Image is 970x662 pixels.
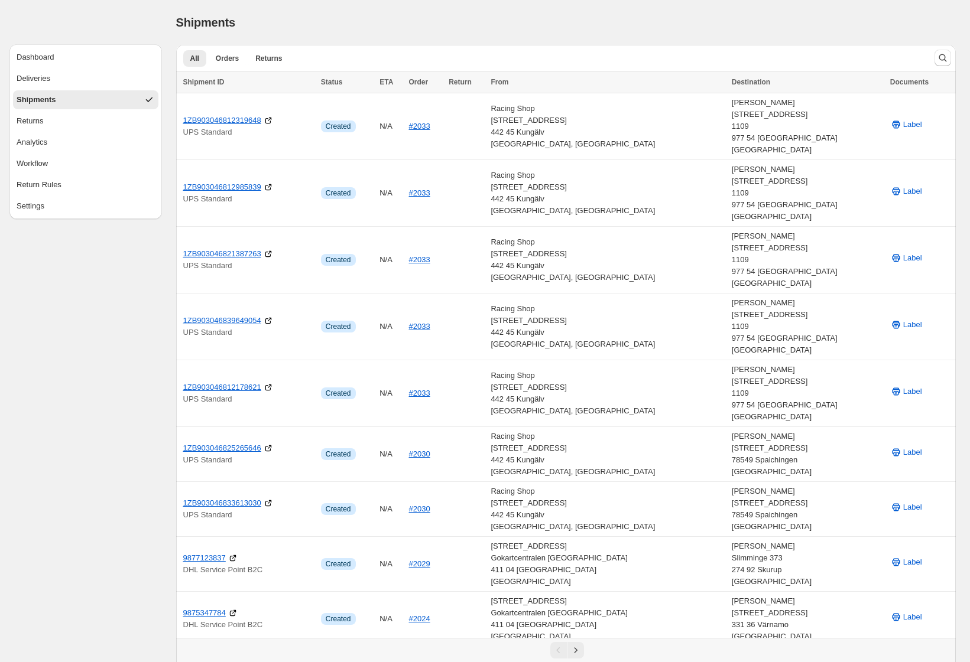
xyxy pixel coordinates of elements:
span: Shipments [17,94,56,106]
a: #2024 [409,614,430,623]
a: #2033 [409,188,430,197]
span: Label [903,185,922,197]
button: Return Rules [13,175,158,194]
td: N/A [376,427,405,482]
button: Deliveries [13,69,158,88]
a: 9877123837 [183,552,226,564]
div: [PERSON_NAME] [STREET_ADDRESS] 1109 977 54 [GEOGRAPHIC_DATA] [GEOGRAPHIC_DATA] [732,97,883,156]
span: Shipment ID [183,78,225,86]
span: Returns [17,115,44,127]
span: All [190,54,199,63]
p: UPS Standard [183,509,314,521]
td: N/A [376,360,405,427]
button: Label [883,443,929,462]
a: #2033 [409,322,430,331]
span: Label [903,446,922,458]
span: Label [903,119,922,131]
button: Label [883,382,929,401]
span: Orders [216,54,239,63]
td: N/A [376,294,405,360]
a: 1ZB903046812319648 [183,115,261,126]
span: Order [409,78,429,86]
a: #2033 [409,122,430,131]
button: Label [883,249,929,268]
a: 9875347784 [183,607,226,619]
a: 1ZB903046839649054 [183,315,261,327]
span: Return [449,78,472,86]
span: Returns [255,54,282,63]
a: #2030 [409,449,430,458]
a: 1ZB903046825265646 [183,442,261,454]
span: Label [903,319,922,331]
span: Deliveries [17,73,50,84]
button: Label [883,498,929,517]
a: #2030 [409,504,430,513]
span: Created [326,322,351,331]
a: #2029 [409,559,430,568]
div: [PERSON_NAME] [STREET_ADDRESS] 1109 977 54 [GEOGRAPHIC_DATA] [GEOGRAPHIC_DATA] [732,297,883,356]
span: Created [326,255,351,265]
button: Label [883,315,929,334]
button: Workflow [13,154,158,173]
div: Racing Shop [STREET_ADDRESS] 442 45 Kungälv [GEOGRAPHIC_DATA], [GEOGRAPHIC_DATA] [491,370,724,417]
span: Documents [890,78,929,86]
span: Created [326,614,351,624]
div: [PERSON_NAME] [STREET_ADDRESS] 1109 977 54 [GEOGRAPHIC_DATA] [GEOGRAPHIC_DATA] [732,230,883,289]
span: Created [326,559,351,569]
span: Status [321,78,343,86]
span: Created [326,188,351,198]
span: Destination [732,78,770,86]
button: Dashboard [13,48,158,67]
div: [PERSON_NAME] [STREET_ADDRESS] 78549 Spaichingen [GEOGRAPHIC_DATA] [732,431,883,478]
span: Shipments [176,16,235,29]
span: Created [326,122,351,131]
p: UPS Standard [183,327,314,338]
div: Racing Shop [STREET_ADDRESS] 442 45 Kungälv [GEOGRAPHIC_DATA], [GEOGRAPHIC_DATA] [491,103,724,150]
span: ETA [379,78,393,86]
p: UPS Standard [183,393,314,405]
span: Settings [17,200,44,212]
span: Label [903,501,922,513]
span: Label [903,611,922,623]
p: UPS Standard [183,126,314,138]
span: Label [903,386,922,397]
td: N/A [376,227,405,294]
div: [PERSON_NAME] [STREET_ADDRESS] 78549 Spaichingen [GEOGRAPHIC_DATA] [732,485,883,533]
button: Label [883,182,929,201]
span: Label [903,556,922,568]
button: Returns [13,112,158,131]
td: N/A [376,537,405,592]
div: [PERSON_NAME] [STREET_ADDRESS] 1109 977 54 [GEOGRAPHIC_DATA] [GEOGRAPHIC_DATA] [732,364,883,423]
a: #2033 [409,255,430,264]
div: [PERSON_NAME] [STREET_ADDRESS] 1109 977 54 [GEOGRAPHIC_DATA] [GEOGRAPHIC_DATA] [732,164,883,223]
p: UPS Standard [183,454,314,466]
span: From [491,78,508,86]
div: [PERSON_NAME] [STREET_ADDRESS] 331 36 Värnamo [GEOGRAPHIC_DATA] [732,595,883,643]
p: UPS Standard [183,260,314,272]
div: [STREET_ADDRESS] Gokartcentralen [GEOGRAPHIC_DATA] 411 04 [GEOGRAPHIC_DATA] [GEOGRAPHIC_DATA] [491,540,724,588]
nav: Pagination [176,638,956,662]
button: Search and filter results [935,50,951,66]
span: Created [326,389,351,398]
button: Shipments [13,90,158,109]
a: 1ZB903046812178621 [183,381,261,393]
a: 1ZB903046812985839 [183,181,261,193]
p: DHL Service Point B2C [183,564,314,576]
a: 1ZB903046833613030 [183,497,261,509]
div: [PERSON_NAME] Slimminge 373 274 92 Skurup [GEOGRAPHIC_DATA] [732,540,883,588]
span: Created [326,449,351,459]
button: Label [883,553,929,572]
p: DHL Service Point B2C [183,619,314,631]
div: Racing Shop [STREET_ADDRESS] 442 45 Kungälv [GEOGRAPHIC_DATA], [GEOGRAPHIC_DATA] [491,236,724,283]
span: Analytics [17,136,47,148]
div: [STREET_ADDRESS] Gokartcentralen [GEOGRAPHIC_DATA] 411 04 [GEOGRAPHIC_DATA] [GEOGRAPHIC_DATA] [491,595,724,643]
div: Racing Shop [STREET_ADDRESS] 442 45 Kungälv [GEOGRAPHIC_DATA], [GEOGRAPHIC_DATA] [491,431,724,478]
a: #2033 [409,389,430,397]
button: Label [883,115,929,134]
span: Label [903,252,922,264]
button: Settings [13,197,158,216]
button: Label [883,608,929,627]
p: UPS Standard [183,193,314,205]
span: Workflow [17,158,48,169]
td: N/A [376,160,405,227]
